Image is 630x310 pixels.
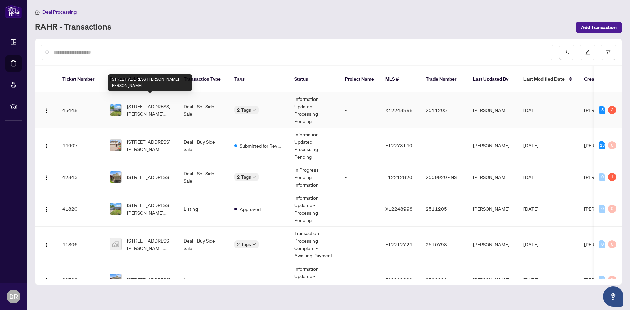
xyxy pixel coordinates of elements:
[420,191,468,227] td: 2511205
[339,163,380,191] td: -
[289,92,339,128] td: Information Updated - Processing Pending
[252,175,256,179] span: down
[178,262,229,298] td: Listing
[237,240,251,248] span: 2 Tags
[385,206,413,212] span: X12248998
[240,276,261,284] span: Approved
[110,171,121,183] img: thumbnail-img
[57,262,104,298] td: 39739
[608,240,616,248] div: 0
[110,203,121,215] img: thumbnail-img
[289,227,339,262] td: Transaction Processing Complete - Awaiting Payment
[468,92,518,128] td: [PERSON_NAME]
[523,174,538,180] span: [DATE]
[57,191,104,227] td: 41820
[252,108,256,112] span: down
[43,207,49,212] img: Logo
[608,106,616,114] div: 3
[110,274,121,285] img: thumbnail-img
[43,175,49,180] img: Logo
[339,92,380,128] td: -
[104,66,178,92] th: Property Address
[41,140,52,151] button: Logo
[523,206,538,212] span: [DATE]
[468,262,518,298] td: [PERSON_NAME]
[523,107,538,113] span: [DATE]
[385,142,412,148] span: E12273140
[518,66,579,92] th: Last Modified Date
[289,262,339,298] td: Information Updated - Processing Pending
[599,240,605,248] div: 0
[127,237,173,252] span: [STREET_ADDRESS][PERSON_NAME][PERSON_NAME]
[339,227,380,262] td: -
[43,242,49,248] img: Logo
[110,238,121,250] img: thumbnail-img
[289,128,339,163] td: Information Updated - Processing Pending
[237,173,251,181] span: 2 Tags
[599,205,605,213] div: 0
[584,174,621,180] span: [PERSON_NAME]
[339,262,380,298] td: -
[229,66,289,92] th: Tags
[43,278,49,283] img: Logo
[41,203,52,214] button: Logo
[385,277,412,283] span: E12212820
[420,128,468,163] td: -
[339,128,380,163] td: -
[523,75,565,83] span: Last Modified Date
[580,45,595,60] button: edit
[41,172,52,182] button: Logo
[41,274,52,285] button: Logo
[57,92,104,128] td: 45448
[289,66,339,92] th: Status
[523,241,538,247] span: [DATE]
[178,191,229,227] td: Listing
[606,50,611,55] span: filter
[584,241,621,247] span: [PERSON_NAME]
[385,241,412,247] span: E12212724
[127,276,170,283] span: [STREET_ADDRESS]
[5,5,22,18] img: logo
[468,191,518,227] td: [PERSON_NAME]
[584,142,621,148] span: [PERSON_NAME]
[289,163,339,191] td: In Progress - Pending Information
[599,141,605,149] div: 13
[178,66,229,92] th: Transaction Type
[468,227,518,262] td: [PERSON_NAME]
[127,201,173,216] span: [STREET_ADDRESS][PERSON_NAME][PERSON_NAME]
[603,286,623,307] button: Open asap
[42,9,77,15] span: Deal Processing
[43,108,49,113] img: Logo
[420,262,468,298] td: 2509920
[9,292,18,301] span: DR
[468,66,518,92] th: Last Updated By
[599,173,605,181] div: 0
[127,173,170,181] span: [STREET_ADDRESS]
[585,50,590,55] span: edit
[57,128,104,163] td: 44907
[523,277,538,283] span: [DATE]
[584,107,621,113] span: [PERSON_NAME]
[385,174,412,180] span: E12212820
[240,205,261,213] span: Approved
[35,21,111,33] a: RAHR - Transactions
[41,239,52,250] button: Logo
[57,66,104,92] th: Ticket Number
[584,277,621,283] span: [PERSON_NAME]
[420,66,468,92] th: Trade Number
[178,128,229,163] td: Deal - Buy Side Sale
[576,22,622,33] button: Add Transaction
[57,227,104,262] td: 41806
[289,191,339,227] td: Information Updated - Processing Pending
[601,45,616,60] button: filter
[240,142,283,149] span: Submitted for Review
[41,105,52,115] button: Logo
[523,142,538,148] span: [DATE]
[252,243,256,246] span: down
[110,104,121,116] img: thumbnail-img
[608,205,616,213] div: 0
[608,141,616,149] div: 0
[108,74,192,91] div: [STREET_ADDRESS][PERSON_NAME][PERSON_NAME]
[599,276,605,284] div: 0
[559,45,574,60] button: download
